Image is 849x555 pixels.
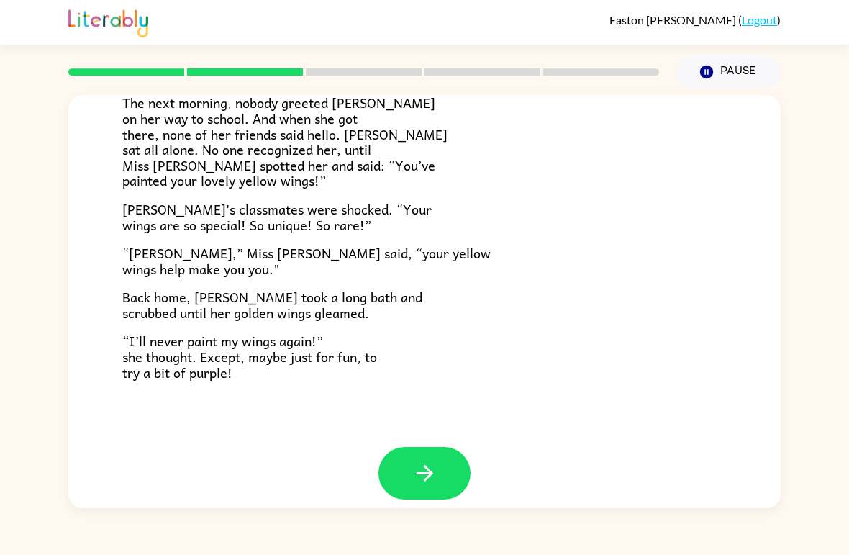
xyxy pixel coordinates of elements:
span: “[PERSON_NAME],” Miss [PERSON_NAME] said, “your yellow wings help make you you." [122,243,491,279]
span: [PERSON_NAME]'s classmates were shocked. “Your wings are so special! So unique! So rare!” [122,199,432,235]
img: Literably [68,6,148,37]
span: The next morning, nobody greeted [PERSON_NAME] on her way to school. And when she got there, none... [122,92,448,191]
button: Pause [676,55,781,89]
a: Logout [742,13,777,27]
span: Easton [PERSON_NAME] [609,13,738,27]
span: “I’ll never paint my wings again!” she thought. Except, maybe just for fun, to try a bit of purple! [122,330,377,382]
div: ( ) [609,13,781,27]
span: Back home, [PERSON_NAME] took a long bath and scrubbed until her golden wings gleamed. [122,286,422,323]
